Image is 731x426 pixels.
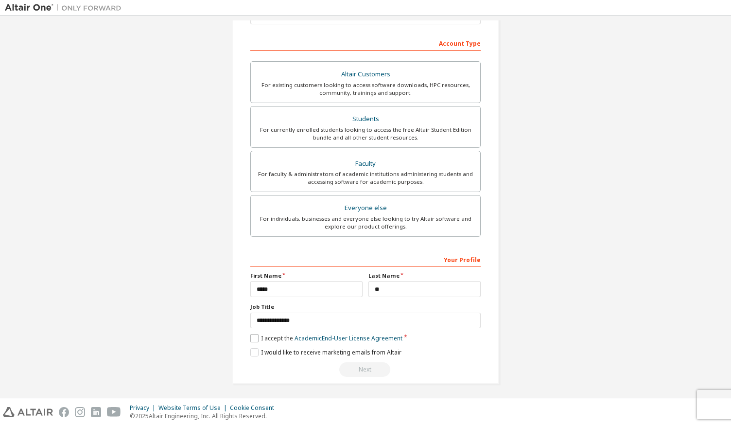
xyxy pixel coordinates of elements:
[75,407,85,417] img: instagram.svg
[130,412,280,420] p: © 2025 Altair Engineering, Inc. All Rights Reserved.
[91,407,101,417] img: linkedin.svg
[257,157,474,171] div: Faculty
[250,362,481,377] div: Read and acccept EULA to continue
[158,404,230,412] div: Website Terms of Use
[368,272,481,280] label: Last Name
[250,251,481,267] div: Your Profile
[257,81,474,97] div: For existing customers looking to access software downloads, HPC resources, community, trainings ...
[250,348,401,356] label: I would like to receive marketing emails from Altair
[257,201,474,215] div: Everyone else
[250,334,402,342] label: I accept the
[230,404,280,412] div: Cookie Consent
[257,215,474,231] div: For individuals, businesses and everyone else looking to try Altair software and explore our prod...
[107,407,121,417] img: youtube.svg
[257,126,474,142] div: For currently enrolled students looking to access the free Altair Student Edition bundle and all ...
[250,35,481,51] div: Account Type
[257,68,474,81] div: Altair Customers
[257,170,474,186] div: For faculty & administrators of academic institutions administering students and accessing softwa...
[5,3,126,13] img: Altair One
[250,303,481,311] label: Job Title
[59,407,69,417] img: facebook.svg
[250,272,363,280] label: First Name
[257,112,474,126] div: Students
[3,407,53,417] img: altair_logo.svg
[130,404,158,412] div: Privacy
[295,334,402,342] a: Academic End-User License Agreement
